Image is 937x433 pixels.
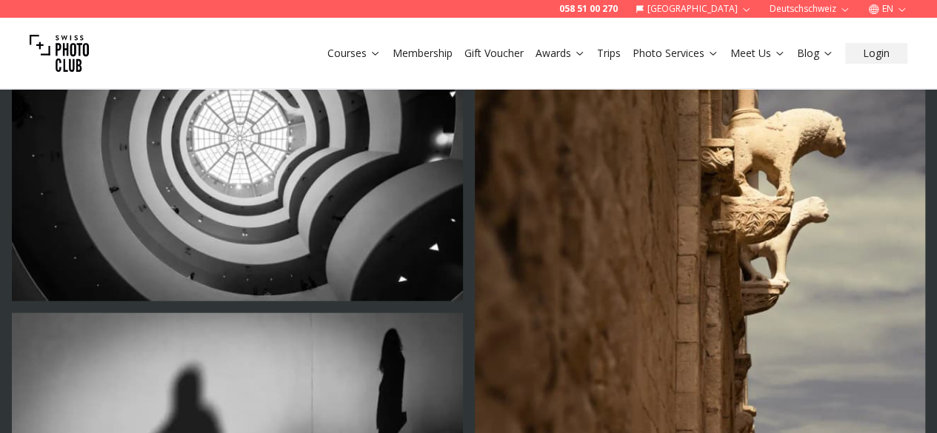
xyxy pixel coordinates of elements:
[845,43,907,64] button: Login
[791,43,839,64] button: Blog
[393,46,453,61] a: Membership
[321,43,387,64] button: Courses
[591,43,627,64] button: Trips
[30,24,89,83] img: Swiss photo club
[327,46,381,61] a: Courses
[724,43,791,64] button: Meet Us
[536,46,585,61] a: Awards
[627,43,724,64] button: Photo Services
[12,1,463,301] img: Photo by Thomas Halfmann
[797,46,833,61] a: Blog
[730,46,785,61] a: Meet Us
[530,43,591,64] button: Awards
[597,46,621,61] a: Trips
[464,46,524,61] a: Gift Voucher
[387,43,459,64] button: Membership
[559,3,618,15] a: 058 51 00 270
[633,46,718,61] a: Photo Services
[459,43,530,64] button: Gift Voucher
